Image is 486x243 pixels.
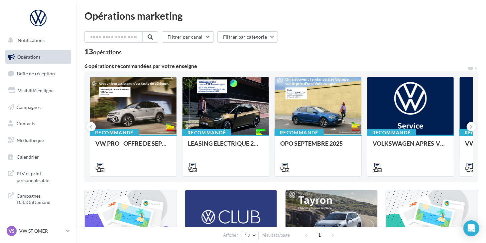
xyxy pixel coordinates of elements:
span: Contacts [17,121,35,126]
div: Recommandé [367,129,416,136]
div: VOLKSWAGEN APRES-VENTE [373,140,448,153]
p: VW ST OMER [19,228,63,234]
div: opérations [93,49,122,55]
div: OPO SEPTEMBRE 2025 [280,140,356,153]
div: Opérations marketing [84,11,478,21]
span: Opérations [17,54,41,60]
span: Visibilité en ligne [18,88,54,93]
a: PLV et print personnalisable [4,166,72,186]
a: Campagnes DataOnDemand [4,189,72,208]
span: Boîte de réception [17,71,55,76]
a: Boîte de réception [4,66,72,81]
div: VW PRO - OFFRE DE SEPTEMBRE 25 [95,140,171,153]
span: 12 [245,233,250,238]
span: Calendrier [17,154,39,160]
a: Contacts [4,117,72,131]
button: Filtrer par catégorie [217,31,278,43]
span: Campagnes DataOnDemand [17,191,68,206]
span: Médiathèque [17,137,44,143]
a: Calendrier [4,150,72,164]
div: LEASING ÉLECTRIQUE 2025 [188,140,264,153]
a: VS VW ST OMER [5,225,71,237]
span: PLV et print personnalisable [17,169,68,183]
button: 12 [242,231,259,240]
div: 6 opérations recommandées par votre enseigne [84,63,467,69]
div: Recommandé [182,129,231,136]
a: Opérations [4,50,72,64]
span: Afficher [223,232,238,238]
div: Recommandé [275,129,324,136]
span: VS [9,228,15,234]
a: Visibilité en ligne [4,84,72,98]
button: Notifications [4,33,70,47]
a: Médiathèque [4,133,72,147]
div: 13 [84,48,122,55]
span: Campagnes [17,104,41,110]
span: résultats/page [262,232,290,238]
button: Filtrer par canal [162,31,214,43]
span: Notifications [18,37,45,43]
div: Open Intercom Messenger [463,220,479,236]
span: 1 [314,230,325,240]
div: Recommandé [90,129,139,136]
a: Campagnes [4,100,72,114]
